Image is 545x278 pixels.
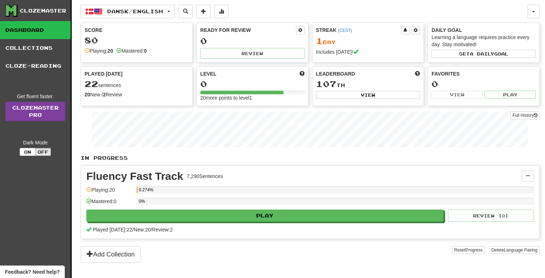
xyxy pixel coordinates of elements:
div: Mastered: 0 [86,198,133,210]
button: Add Collection [81,246,141,263]
div: Favorites [431,70,536,77]
span: New: 20 [134,227,150,233]
span: This week in points, UTC [415,70,420,77]
span: Played [DATE]: 22 [93,227,132,233]
button: DeleteLanguage Pairing [489,246,540,254]
div: Score [85,27,189,34]
div: 0 [200,37,305,45]
div: 80 [85,36,189,45]
button: Full History [510,111,540,119]
button: Seta dailygoal [431,50,536,58]
span: 22 [85,79,98,89]
div: 20 more points to level 1 [200,94,305,101]
strong: 0 [144,48,147,54]
strong: 2 [103,92,106,97]
span: Leaderboard [316,70,355,77]
span: Review: 2 [152,227,173,233]
div: sentences [85,80,189,89]
div: Playing: 20 [86,186,133,198]
button: Review (0) [448,210,534,222]
a: ClozemasterPro [5,102,65,121]
div: 0 [200,80,305,88]
span: Dansk / English [107,8,163,14]
span: 1 [316,36,323,46]
div: Mastered: [116,47,147,54]
button: On [20,148,35,156]
button: Play [484,91,536,99]
button: Dansk/English [81,5,175,18]
div: Includes [DATE]! [316,48,420,56]
span: Language Pairing [504,248,537,253]
strong: 20 [85,92,90,97]
span: Progress [465,248,483,253]
div: Dark Mode [5,139,65,146]
span: 107 [316,79,336,89]
p: In Progress [81,154,540,162]
span: Level [200,70,216,77]
div: Clozemaster [20,7,66,14]
div: Ready for Review [200,27,296,34]
div: Streak [316,27,401,34]
button: View [316,91,420,99]
div: 7,290 Sentences [187,173,223,180]
div: th [316,80,420,89]
button: ResetProgress [452,246,484,254]
strong: 20 [107,48,113,54]
button: More stats [214,5,229,18]
span: a daily [470,51,494,56]
button: Play [86,210,444,222]
span: / [151,227,152,233]
span: Score more points to level up [300,70,305,77]
div: Playing: [85,47,113,54]
span: Played [DATE] [85,70,123,77]
button: Search sentences [178,5,193,18]
div: Get fluent faster. [5,93,65,100]
button: View [431,91,483,99]
div: Day [316,37,420,46]
div: Learning a language requires practice every day. Stay motivated! [431,34,536,48]
div: Fluency Fast Track [86,171,183,182]
div: New / Review [85,91,189,98]
button: Off [35,148,51,156]
div: 0 [431,80,536,88]
span: / [132,227,134,233]
span: Open feedback widget [5,268,59,275]
a: (CEST) [338,28,352,33]
button: Review [200,48,305,59]
button: Add sentence to collection [196,5,211,18]
div: Daily Goal [431,27,536,34]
